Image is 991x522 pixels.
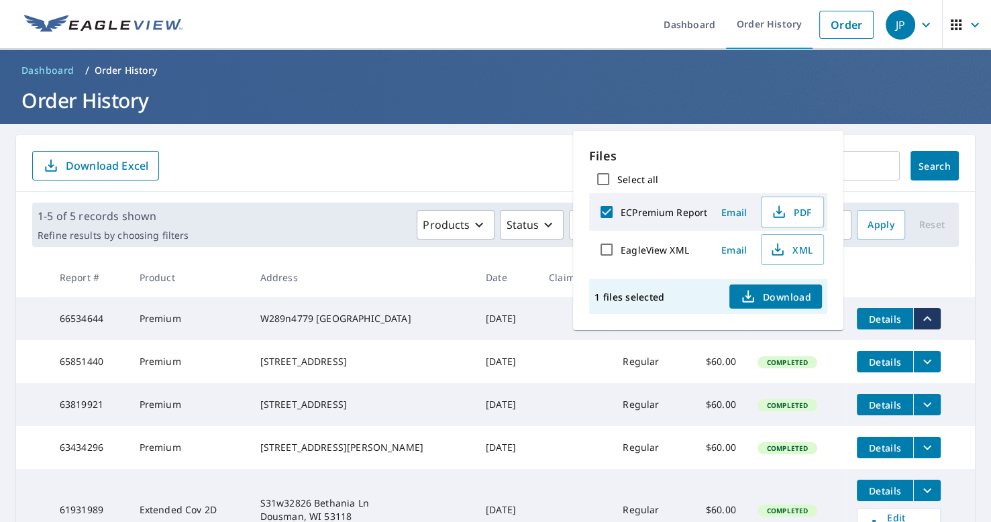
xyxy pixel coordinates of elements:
label: ECPremium Report [621,206,707,219]
button: Email [713,240,755,260]
button: detailsBtn-65851440 [857,351,913,372]
div: [STREET_ADDRESS] [260,355,464,368]
button: detailsBtn-63434296 [857,437,913,458]
h1: Order History [16,87,975,114]
span: PDF [770,204,813,220]
th: Report # [49,258,129,297]
img: EV Logo [24,15,182,35]
span: XML [770,242,813,258]
span: Email [718,244,750,256]
div: W289n4779 [GEOGRAPHIC_DATA] [260,312,464,325]
button: Search [910,151,959,180]
td: Regular [612,383,684,426]
td: [DATE] [475,340,538,383]
th: Address [250,258,475,297]
span: Download [740,289,811,305]
button: Download [729,284,822,309]
p: Products [423,217,470,233]
label: Select all [617,173,658,186]
span: Completed [759,358,816,367]
span: Details [865,441,905,454]
button: Email [713,202,755,223]
label: EagleView XML [621,244,689,256]
td: [DATE] [475,383,538,426]
span: Search [921,160,948,172]
a: Dashboard [16,60,80,81]
button: detailsBtn-63819921 [857,394,913,415]
p: Order History [95,64,158,77]
span: Details [865,356,905,368]
button: Apply [857,210,905,240]
button: Products [417,210,494,240]
span: Completed [759,506,816,515]
span: Details [865,484,905,497]
button: filesDropdownBtn-66534644 [913,308,941,329]
td: $60.00 [684,426,747,469]
span: Completed [759,401,816,410]
button: filesDropdownBtn-65851440 [913,351,941,372]
button: PDF [761,197,824,227]
td: Premium [129,383,250,426]
td: Regular [612,340,684,383]
button: XML [761,234,824,265]
nav: breadcrumb [16,60,975,81]
td: 63819921 [49,383,129,426]
p: Files [589,147,827,165]
td: 65851440 [49,340,129,383]
button: Status [500,210,564,240]
td: $60.00 [684,340,747,383]
td: [DATE] [475,426,538,469]
div: [STREET_ADDRESS][PERSON_NAME] [260,441,464,454]
button: filesDropdownBtn-61931989 [913,480,941,501]
button: filesDropdownBtn-63434296 [913,437,941,458]
td: Premium [129,297,250,340]
td: $60.00 [684,383,747,426]
div: JP [886,10,915,40]
p: 1-5 of 5 records shown [38,208,189,224]
th: Claim ID [538,258,612,297]
span: Apply [868,217,894,233]
a: Order [819,11,874,39]
span: Details [865,399,905,411]
th: Product [129,258,250,297]
td: 63434296 [49,426,129,469]
span: Details [865,313,905,325]
span: Completed [759,443,816,453]
span: Email [718,206,750,219]
span: Dashboard [21,64,74,77]
td: 66534644 [49,297,129,340]
p: Status [506,217,539,233]
td: [DATE] [475,297,538,340]
button: Download Excel [32,151,159,180]
p: Download Excel [66,158,148,173]
li: / [85,62,89,79]
button: filesDropdownBtn-63819921 [913,394,941,415]
p: Refine results by choosing filters [38,229,189,242]
button: detailsBtn-66534644 [857,308,913,329]
td: Premium [129,426,250,469]
td: Premium [129,340,250,383]
th: Date [475,258,538,297]
p: 1 files selected [594,291,664,303]
button: Orgs [569,210,645,240]
td: Regular [612,426,684,469]
div: [STREET_ADDRESS] [260,398,464,411]
button: detailsBtn-61931989 [857,480,913,501]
